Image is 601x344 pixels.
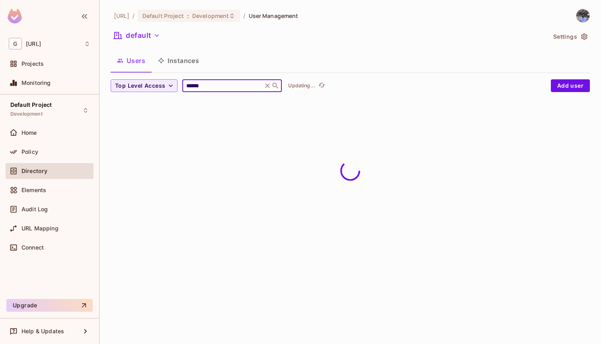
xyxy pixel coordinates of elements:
span: Help & Updates [21,328,64,334]
span: Development [10,111,43,117]
span: Directory [21,168,47,174]
span: Top Level Access [115,81,165,91]
span: Click to refresh data [315,81,326,90]
span: URL Mapping [21,225,59,232]
span: Elements [21,187,46,193]
span: Development [192,12,229,20]
button: Add user [551,79,590,92]
button: Top Level Access [111,79,178,92]
button: Instances [152,51,205,71]
span: Default Project [10,102,52,108]
span: the active workspace [114,12,129,20]
p: Updating... [288,83,315,89]
button: refresh [317,81,326,90]
span: Audit Log [21,206,48,212]
span: Home [21,130,37,136]
span: Policy [21,149,38,155]
button: Settings [550,30,590,43]
button: default [111,29,163,42]
span: Connect [21,244,44,251]
span: : [187,13,189,19]
span: Workspace: genworx.ai [26,41,41,47]
li: / [133,12,135,20]
span: User Management [249,12,299,20]
button: Upgrade [6,299,93,312]
img: Mithies [576,9,589,22]
span: Projects [21,61,44,67]
span: Default Project [142,12,184,20]
span: refresh [318,82,325,90]
img: SReyMgAAAABJRU5ErkJggg== [8,9,22,24]
button: Users [111,51,152,71]
li: / [243,12,245,20]
span: G [9,38,22,49]
span: Monitoring [21,80,51,86]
